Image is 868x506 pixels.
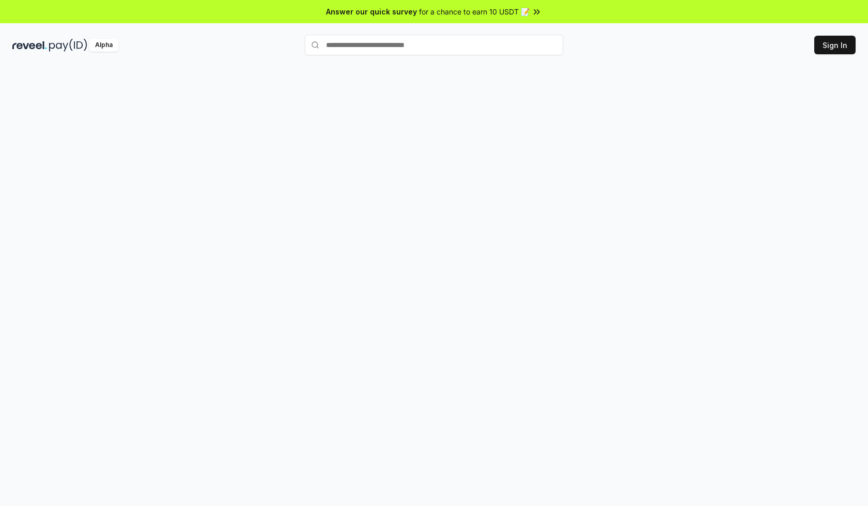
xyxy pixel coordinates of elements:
[814,36,856,54] button: Sign In
[326,6,417,17] span: Answer our quick survey
[49,39,87,52] img: pay_id
[89,39,118,52] div: Alpha
[419,6,530,17] span: for a chance to earn 10 USDT 📝
[12,39,47,52] img: reveel_dark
